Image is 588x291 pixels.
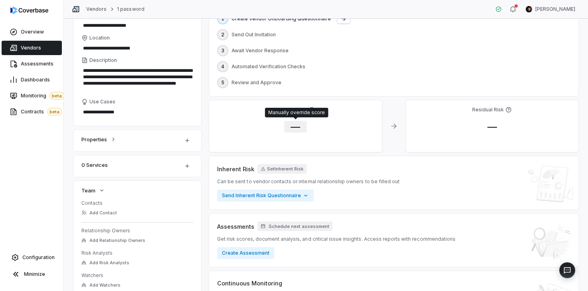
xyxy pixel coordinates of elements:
[284,121,307,133] span: —
[89,238,145,243] span: Add Relationship Owners
[21,29,44,35] span: Overview
[81,272,193,279] dt: Watchers
[257,164,307,174] button: SetInherent Risk
[276,107,307,113] h4: Inherent Risk
[2,89,62,103] a: Monitoringbeta
[89,260,129,266] span: Add Risk Analysts
[481,121,503,133] span: —
[79,183,107,198] button: Team
[217,178,400,185] span: Can be sent to vendor contacts or internal relationship owners to be filled out
[217,279,282,287] span: Continuous Monitoring
[22,254,55,261] span: Configuration
[2,73,62,87] a: Dashboards
[472,107,504,113] h4: Residual Risk
[81,250,193,256] dt: Risk Analysts
[21,77,50,83] span: Dashboards
[2,25,62,39] a: Overview
[89,99,115,105] span: Use Cases
[221,16,224,22] span: 1
[79,206,119,220] button: Add Contact
[81,107,193,118] textarea: Use Cases
[89,282,121,288] span: Add Watchers
[79,132,119,146] button: Properties
[21,45,41,51] span: Vendors
[221,63,224,70] span: 4
[21,108,62,116] span: Contracts
[217,165,254,173] span: Inherent Risk
[10,6,48,14] img: logo-D7KZi-bG.svg
[257,222,333,231] button: Schedule next assessment
[268,109,325,116] div: Manually override score
[47,108,62,116] span: beta
[2,57,62,71] a: Assessments
[81,200,193,206] dt: Contacts
[221,79,224,86] span: 5
[21,92,64,100] span: Monitoring
[21,61,53,67] span: Assessments
[526,6,532,12] img: Clarence Chio avatar
[217,190,314,202] button: Send Inherent Risk Questionnaire
[81,136,107,143] span: Properties
[2,41,62,55] a: Vendors
[49,92,64,100] span: beta
[89,35,110,41] span: Location
[217,236,455,242] span: Get risk scores, document analysis, and critical issue insights. Access reports with recommendations
[89,57,117,63] span: Description
[2,105,62,119] a: Contractsbeta
[3,250,60,265] a: Configuration
[3,266,60,282] button: Minimize
[535,6,575,12] span: [PERSON_NAME]
[81,228,193,234] dt: Relationship Owners
[24,271,45,277] span: Minimize
[81,65,193,95] textarea: Description
[86,6,107,12] a: Vendors
[217,247,274,259] button: Create Assessment
[269,224,329,230] span: Schedule next assessment
[81,20,180,31] input: Website
[221,32,224,38] span: 2
[217,222,254,231] span: Assessments
[117,6,144,12] a: 1 password
[221,48,224,54] span: 3
[81,43,193,54] input: Location
[81,187,95,194] span: Team
[521,3,580,15] button: Clarence Chio avatar[PERSON_NAME]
